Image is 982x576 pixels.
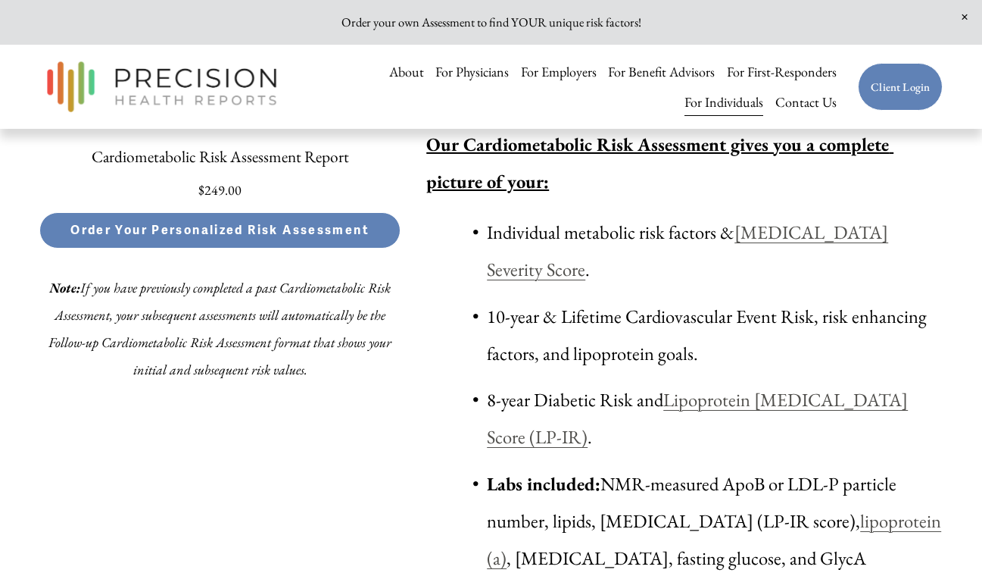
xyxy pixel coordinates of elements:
a: Client Login [858,63,943,111]
a: For Physicians [435,57,509,87]
a: For Employers [521,57,597,87]
strong: Our Cardiometabolic Risk Assessment gives you a complete picture of your: [426,132,893,193]
strong: Labs included: [487,471,600,496]
em: Note: [49,279,80,296]
a: For Individuals [684,87,763,117]
em: If you have previously completed a past Cardiometabolic Risk Assessment, your subsequent assessme... [48,279,394,378]
a: About [389,57,424,87]
span: Order Your Personalized Risk Assessment [70,223,369,238]
button: Order Your Personalized Risk Assessment [39,212,401,249]
p: Individual metabolic risk factors & . [487,214,943,288]
p: 10-year & Lifetime Cardiovascular Event Risk, risk enhancing factors, and lipoprotein goals. [487,298,943,372]
a: For Benefit Advisors [608,57,715,87]
p: 8-year Diabetic Risk and . [487,381,943,455]
div: $249.00 [39,177,401,204]
img: Precision Health Reports [39,55,285,119]
a: Contact Us [775,87,837,117]
a: Lipoprotein [MEDICAL_DATA] Score (LP-IR) [487,387,908,449]
a: Cardiometabolic Risk Assessment Report [92,141,349,174]
a: For First-Responders [727,57,837,87]
iframe: Chat Widget [906,503,982,576]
